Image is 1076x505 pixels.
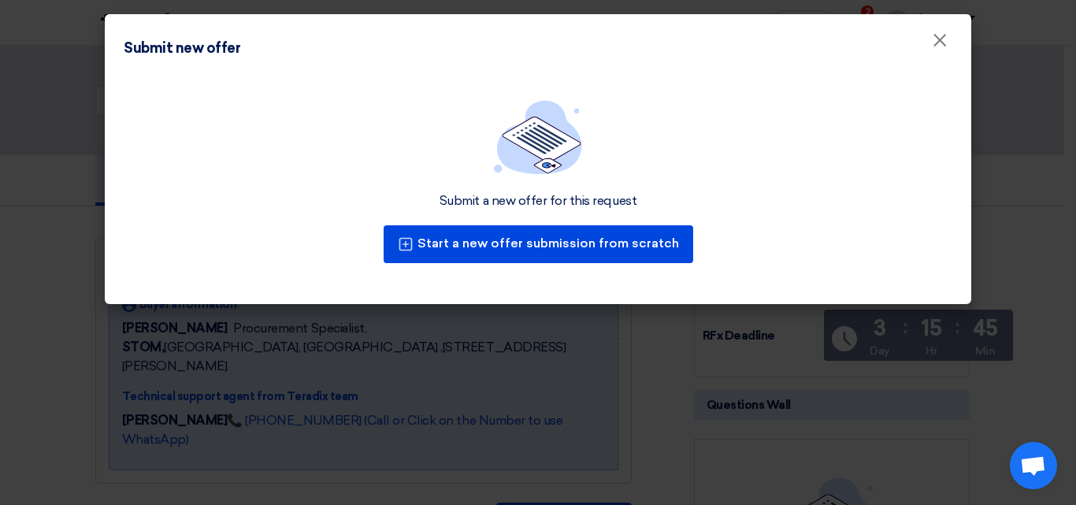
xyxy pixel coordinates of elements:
div: Open chat [1010,442,1057,489]
img: empty_state_list.svg [494,100,582,174]
span: × [932,28,948,60]
button: Close [919,25,960,57]
div: Submit new offer [124,38,240,59]
button: Start a new offer submission from scratch [384,225,693,263]
div: Submit a new offer for this request [440,193,636,210]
